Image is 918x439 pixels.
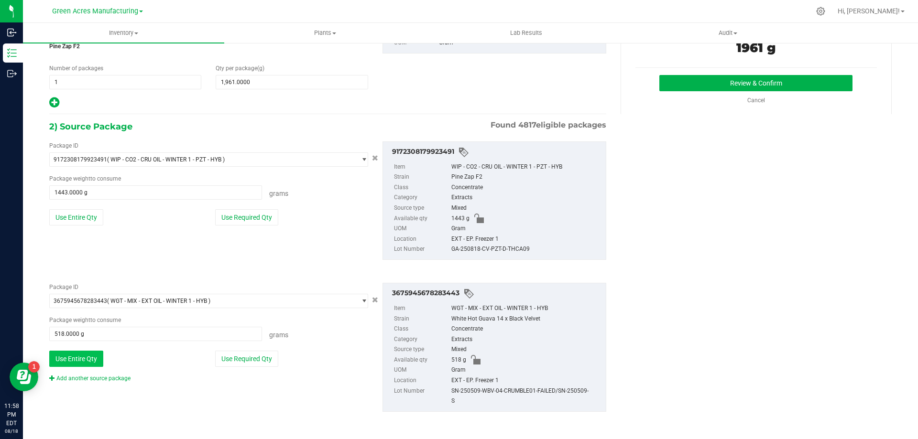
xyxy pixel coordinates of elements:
[49,351,103,367] button: Use Entire Qty
[659,75,852,91] button: Review & Confirm
[215,209,278,225] button: Use Required Qty
[4,428,19,435] p: 08/18
[392,288,601,300] div: 3675945678283443
[392,147,601,158] div: 9172308179923491
[50,186,262,199] input: 1443.0000 g
[451,193,601,203] div: Extracts
[49,317,121,323] span: Package to consume
[394,162,449,172] label: Item
[49,175,121,182] span: Package to consume
[23,29,224,37] span: Inventory
[451,214,470,224] span: 1443 g
[627,23,829,43] a: Audit
[4,402,19,428] p: 11:58 PM EDT
[394,303,449,314] label: Item
[216,75,367,89] input: 1,961.0000
[394,224,449,234] label: UOM
[216,65,264,72] span: Qty per package
[451,182,601,193] div: Concentrate
[50,75,201,89] input: 1
[394,193,449,203] label: Category
[356,153,368,166] span: select
[736,40,776,55] span: 1961 g
[497,29,555,37] span: Lab Results
[451,162,601,172] div: WIP - CO2 - CRU OIL - WINTER 1 - PZT - HYB
[394,203,449,214] label: Source type
[451,203,601,214] div: Mixed
[628,29,828,37] span: Audit
[257,65,264,72] span: (g)
[394,386,449,407] label: Lot Number
[7,28,17,37] inline-svg: Inbound
[49,65,103,72] span: Number of packages
[451,314,601,324] div: White Hot Guava 14 x Black Velvet
[394,182,449,193] label: Class
[451,386,601,407] div: SN-250509-WBV-04-CRUMBLE01-FAILED/SN-250509-S
[107,298,210,304] span: ( WGT - MIX - EXT OIL - WINTER 1 - HYB )
[225,29,425,37] span: Plants
[426,23,627,43] a: Lab Results
[49,142,78,149] span: Package ID
[49,209,103,225] button: Use Entire Qty
[49,101,59,108] span: Add new output
[73,317,90,323] span: weight
[10,363,38,391] iframe: Resource center
[451,244,601,255] div: GA-250818-CV-PZT-D-THCA09
[23,23,224,43] a: Inventory
[269,331,288,339] span: Grams
[73,175,90,182] span: weight
[269,190,288,197] span: Grams
[451,324,601,334] div: Concentrate
[369,151,381,165] button: Cancel button
[747,97,765,104] a: Cancel
[54,298,107,304] span: 3675945678283443
[451,375,601,386] div: EXT - EP. Freezer 1
[369,293,381,307] button: Cancel button
[7,48,17,58] inline-svg: Inventory
[815,7,827,16] div: Manage settings
[451,334,601,345] div: Extracts
[451,365,601,375] div: Gram
[451,303,601,314] div: WGT - MIX - EXT OIL - WINTER 1 - HYB
[394,234,449,245] label: Location
[394,244,449,255] label: Lot Number
[107,156,225,163] span: ( WIP - CO2 - CRU OIL - WINTER 1 - PZT - HYB )
[54,156,107,163] span: 9172308179923491
[215,351,278,367] button: Use Required Qty
[49,375,131,382] a: Add another source package
[394,375,449,386] label: Location
[52,7,138,15] span: Green Acres Manufacturing
[394,334,449,345] label: Category
[451,355,466,365] span: 518 g
[394,365,449,375] label: UOM
[394,344,449,355] label: Source type
[394,355,449,365] label: Available qty
[451,172,601,182] div: Pine Zap F2
[49,284,78,290] span: Package ID
[394,172,449,182] label: Strain
[451,224,601,234] div: Gram
[394,214,449,224] label: Available qty
[50,327,262,341] input: 518.0000 g
[49,119,132,134] span: 2) Source Package
[838,7,900,15] span: Hi, [PERSON_NAME]!
[224,23,426,43] a: Plants
[28,361,40,373] iframe: Resource center unread badge
[356,294,368,308] span: select
[491,119,606,131] span: Found eligible packages
[518,120,536,129] span: 4817
[7,69,17,78] inline-svg: Outbound
[451,234,601,245] div: EXT - EP. Freezer 1
[394,324,449,334] label: Class
[451,344,601,355] div: Mixed
[49,39,368,54] span: Pine Zap F2
[394,314,449,324] label: Strain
